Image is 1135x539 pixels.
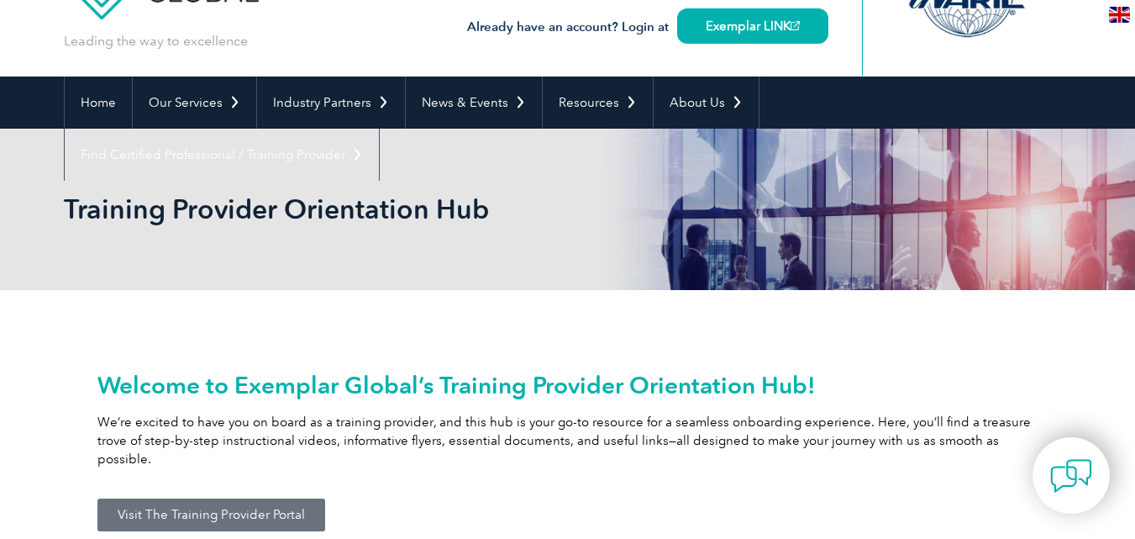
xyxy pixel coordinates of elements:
a: Industry Partners [257,77,405,129]
img: open_square.png [791,21,800,30]
img: en [1109,7,1130,23]
a: Home [65,77,132,129]
h3: Already have an account? Login at [467,17,828,38]
a: Our Services [133,77,256,129]
a: About Us [654,77,759,129]
img: contact-chat.png [1050,455,1092,497]
a: Resources [543,77,653,129]
p: We’re excited to have you on board as a training provider, and this hub is your go-to resource fo... [97,413,1038,468]
a: Visit The Training Provider Portal [97,499,325,531]
a: Find Certified Professional / Training Provider [65,129,379,181]
span: Visit The Training Provider Portal [118,509,305,521]
p: Leading the way to excellence [64,32,248,50]
h2: Welcome to Exemplar Global’s Training Provider Orientation Hub! [97,372,1038,399]
a: Exemplar LINK [677,8,828,44]
a: News & Events [406,77,542,129]
h2: Training Provider Orientation Hub [64,196,770,223]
